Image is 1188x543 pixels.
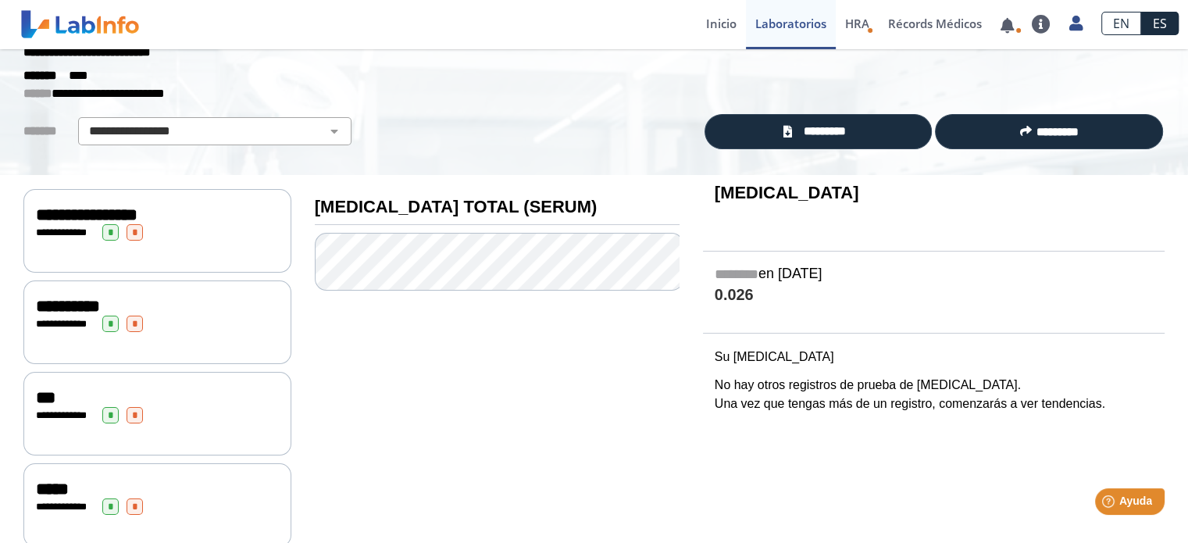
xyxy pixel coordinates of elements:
h5: en [DATE] [715,266,1153,284]
p: No hay otros registros de prueba de [MEDICAL_DATA]. Una vez que tengas más de un registro, comenz... [715,376,1153,413]
span: HRA [845,16,869,31]
a: ES [1141,12,1179,35]
b: [MEDICAL_DATA] [715,183,859,202]
b: [MEDICAL_DATA] TOTAL (SERUM) [315,197,597,216]
p: Su [MEDICAL_DATA] [715,348,1153,366]
iframe: Help widget launcher [1049,482,1171,526]
a: EN [1101,12,1141,35]
h4: 0.026 [715,286,1153,305]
